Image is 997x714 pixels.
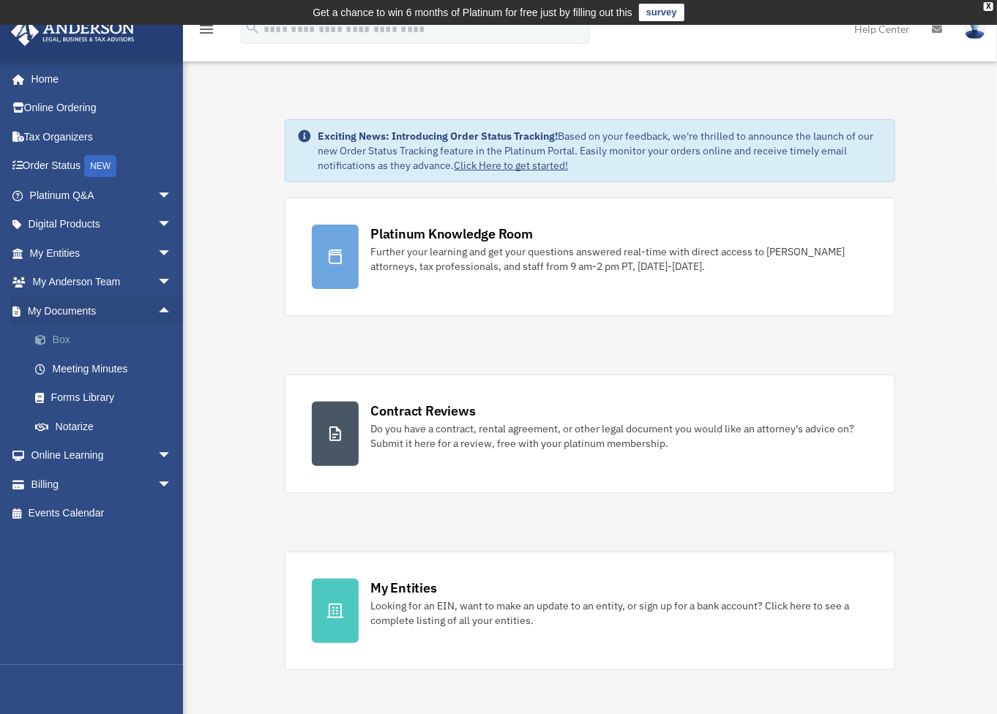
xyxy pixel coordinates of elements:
div: My Entities [370,579,436,597]
a: Platinum Q&Aarrow_drop_down [10,181,194,210]
div: close [984,2,993,11]
a: My Documentsarrow_drop_up [10,296,194,326]
span: arrow_drop_down [157,470,187,500]
a: Order StatusNEW [10,151,194,181]
span: arrow_drop_down [157,210,187,240]
a: Meeting Minutes [20,354,194,383]
a: menu [198,26,215,38]
div: Looking for an EIN, want to make an update to an entity, or sign up for a bank account? Click her... [370,598,868,628]
a: Contract Reviews Do you have a contract, rental agreement, or other legal document you would like... [285,375,895,493]
div: Get a chance to win 6 months of Platinum for free just by filling out this [313,4,632,21]
a: Box [20,326,194,355]
img: Anderson Advisors Platinum Portal [7,18,139,46]
a: Online Learningarrow_drop_down [10,441,194,470]
a: survey [639,4,684,21]
div: NEW [84,155,116,177]
span: arrow_drop_down [157,441,187,471]
div: Based on your feedback, we're thrilled to announce the launch of our new Order Status Tracking fe... [318,129,883,173]
a: Click Here to get started! [454,159,568,172]
strong: Exciting News: Introducing Order Status Tracking! [318,129,558,143]
a: Forms Library [20,383,194,413]
span: arrow_drop_up [157,296,187,326]
a: My Anderson Teamarrow_drop_down [10,268,194,297]
a: Billingarrow_drop_down [10,470,194,499]
a: My Entitiesarrow_drop_down [10,238,194,268]
a: Notarize [20,412,194,441]
img: User Pic [964,18,986,40]
span: arrow_drop_down [157,268,187,298]
div: Further your learning and get your questions answered real-time with direct access to [PERSON_NAM... [370,244,868,274]
span: arrow_drop_down [157,181,187,211]
div: Platinum Knowledge Room [370,225,533,243]
a: Events Calendar [10,499,194,528]
a: Online Ordering [10,94,194,123]
i: menu [198,20,215,38]
div: Do you have a contract, rental agreement, or other legal document you would like an attorney's ad... [370,421,868,451]
a: Tax Organizers [10,122,194,151]
span: arrow_drop_down [157,238,187,268]
i: search [244,20,261,36]
a: Platinum Knowledge Room Further your learning and get your questions answered real-time with dire... [285,198,895,316]
div: Contract Reviews [370,402,475,420]
a: Digital Productsarrow_drop_down [10,210,194,239]
a: Home [10,64,187,94]
a: My Entities Looking for an EIN, want to make an update to an entity, or sign up for a bank accoun... [285,552,895,670]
